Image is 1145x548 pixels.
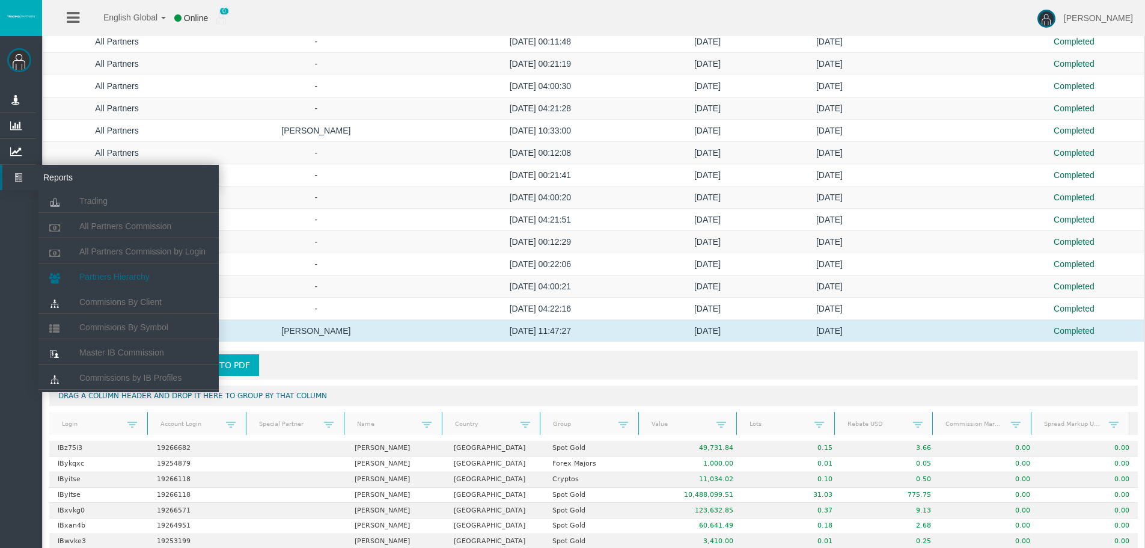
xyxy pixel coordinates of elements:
[544,457,643,472] td: Forex Majors
[2,165,219,190] a: Reports
[442,164,639,186] td: [DATE] 00:21:41
[643,457,742,472] td: 1,000.00
[1037,10,1055,28] img: user-image
[940,488,1039,503] td: 0.00
[742,472,841,488] td: 0.10
[191,142,442,164] td: -
[442,75,639,97] td: [DATE] 04:00:30
[442,231,639,253] td: [DATE] 00:12:29
[1004,120,1144,142] td: Completed
[1039,503,1138,519] td: 0.00
[191,298,442,320] td: -
[445,472,545,488] td: [GEOGRAPHIC_DATA]
[1004,31,1144,53] td: Completed
[346,503,445,519] td: [PERSON_NAME]
[776,186,883,209] td: [DATE]
[49,503,148,519] td: IBxvkg0
[191,120,442,142] td: [PERSON_NAME]
[442,31,639,53] td: [DATE] 00:11:48
[79,297,162,307] span: Commisions By Client
[544,488,643,503] td: Spot Gold
[442,320,639,342] td: [DATE] 11:47:27
[191,164,442,186] td: -
[940,503,1039,519] td: 0.00
[1004,53,1144,75] td: Completed
[346,441,445,457] td: [PERSON_NAME]
[841,488,940,503] td: 775.75
[447,416,520,432] a: Country
[216,13,226,25] img: user_small.png
[79,348,164,357] span: Master IB Commission
[841,503,940,519] td: 9.13
[841,519,940,534] td: 2.68
[639,298,776,320] td: [DATE]
[148,457,248,472] td: 19254879
[43,164,191,186] td: All Partners
[639,276,776,298] td: [DATE]
[445,519,545,534] td: [GEOGRAPHIC_DATA]
[79,221,171,231] span: All Partners Commission
[184,13,208,23] span: Online
[191,320,442,342] td: [PERSON_NAME]
[742,503,841,519] td: 0.37
[1004,276,1144,298] td: Completed
[43,75,191,97] td: All Partners
[38,266,219,288] a: Partners Hierarchy
[79,272,150,282] span: Partners Hierarchy
[442,298,639,320] td: [DATE] 04:22:16
[643,519,742,534] td: 60,641.49
[940,519,1039,534] td: 0.00
[445,441,545,457] td: [GEOGRAPHIC_DATA]
[445,488,545,503] td: [GEOGRAPHIC_DATA]
[639,120,776,142] td: [DATE]
[442,276,639,298] td: [DATE] 04:00:21
[148,472,248,488] td: 19266118
[49,441,148,457] td: IBz75i3
[349,416,422,432] a: Name
[546,416,618,432] a: Group
[79,322,168,332] span: Commisions By Symbol
[639,53,776,75] td: [DATE]
[43,142,191,164] td: All Partners
[1039,441,1138,457] td: 0.00
[442,53,639,75] td: [DATE] 00:21:19
[38,190,219,212] a: Trading
[1039,472,1138,488] td: 0.00
[442,120,639,142] td: [DATE] 10:33:00
[643,441,742,457] td: 49,731.84
[1039,519,1138,534] td: 0.00
[841,457,940,472] td: 0.05
[639,31,776,53] td: [DATE]
[1004,253,1144,276] td: Completed
[940,457,1039,472] td: 0.00
[191,209,442,231] td: -
[1039,457,1138,472] td: 0.00
[49,386,1138,406] div: Drag a column header and drop it here to group by that column
[639,164,776,186] td: [DATE]
[49,457,148,472] td: IBykqxc
[1004,320,1144,342] td: Completed
[841,441,940,457] td: 3.66
[776,75,883,97] td: [DATE]
[938,416,1011,432] a: Commission Markup USD
[639,75,776,97] td: [DATE]
[191,276,442,298] td: -
[49,519,148,534] td: IBxan4b
[1004,231,1144,253] td: Completed
[191,231,442,253] td: -
[442,186,639,209] td: [DATE] 04:00:20
[776,253,883,276] td: [DATE]
[1064,13,1133,23] span: [PERSON_NAME]
[38,291,219,313] a: Commisions By Client
[776,298,883,320] td: [DATE]
[742,488,841,503] td: 31.03
[1004,186,1144,209] td: Completed
[191,75,442,97] td: -
[191,186,442,209] td: -
[639,186,776,209] td: [DATE]
[219,7,229,15] span: 0
[940,472,1039,488] td: 0.00
[346,519,445,534] td: [PERSON_NAME]
[776,120,883,142] td: [DATE]
[38,241,219,262] a: All Partners Commission by Login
